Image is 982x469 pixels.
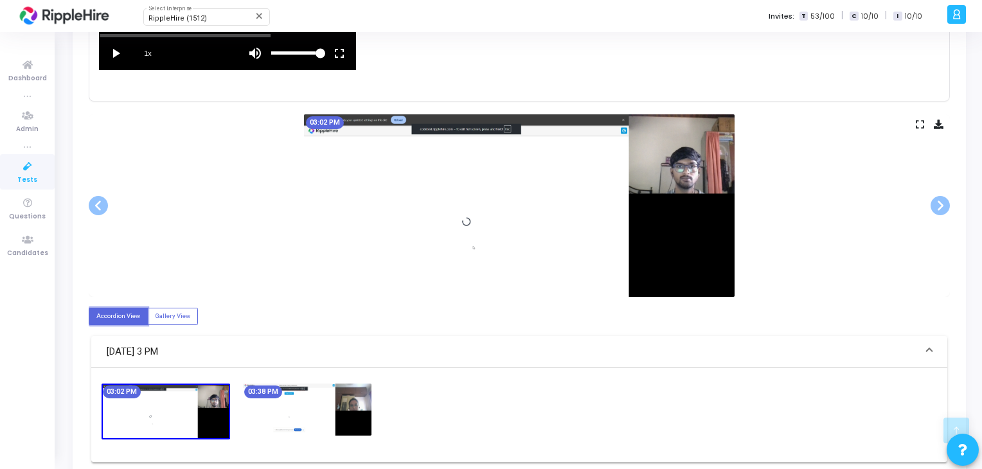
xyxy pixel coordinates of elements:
span: | [841,9,843,22]
span: playback speed button [132,37,164,69]
span: Admin [16,124,39,135]
img: screenshot-1755163936784.jpeg [304,114,735,297]
span: T [799,12,808,21]
img: logo [16,3,112,29]
span: Questions [9,211,46,222]
mat-icon: Clear [254,11,265,21]
label: Accordion View [89,308,148,325]
span: Candidates [7,248,48,259]
mat-chip: 03:38 PM [244,385,282,398]
div: volume level [271,37,323,69]
mat-chip: 03:02 PM [306,116,344,129]
div: scrub bar [100,34,355,37]
label: Invites: [769,11,794,22]
span: C [850,12,858,21]
mat-expansion-panel-header: [DATE] 3 PM [91,336,947,368]
span: I [893,12,902,21]
mat-panel-title: [DATE] 3 PM [107,344,916,359]
span: Dashboard [8,73,47,84]
img: screenshot-1755166093888.jpeg [243,384,371,436]
img: screenshot-1755163936784.jpeg [102,384,230,439]
span: Tests [17,175,37,186]
span: 10/10 [905,11,922,22]
span: | [885,9,887,22]
label: Gallery View [147,308,198,325]
mat-chip: 03:02 PM [103,385,141,398]
span: RippleHire (1512) [148,14,207,22]
span: 53/100 [810,11,835,22]
div: [DATE] 3 PM [91,368,947,462]
span: 10/10 [861,11,879,22]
